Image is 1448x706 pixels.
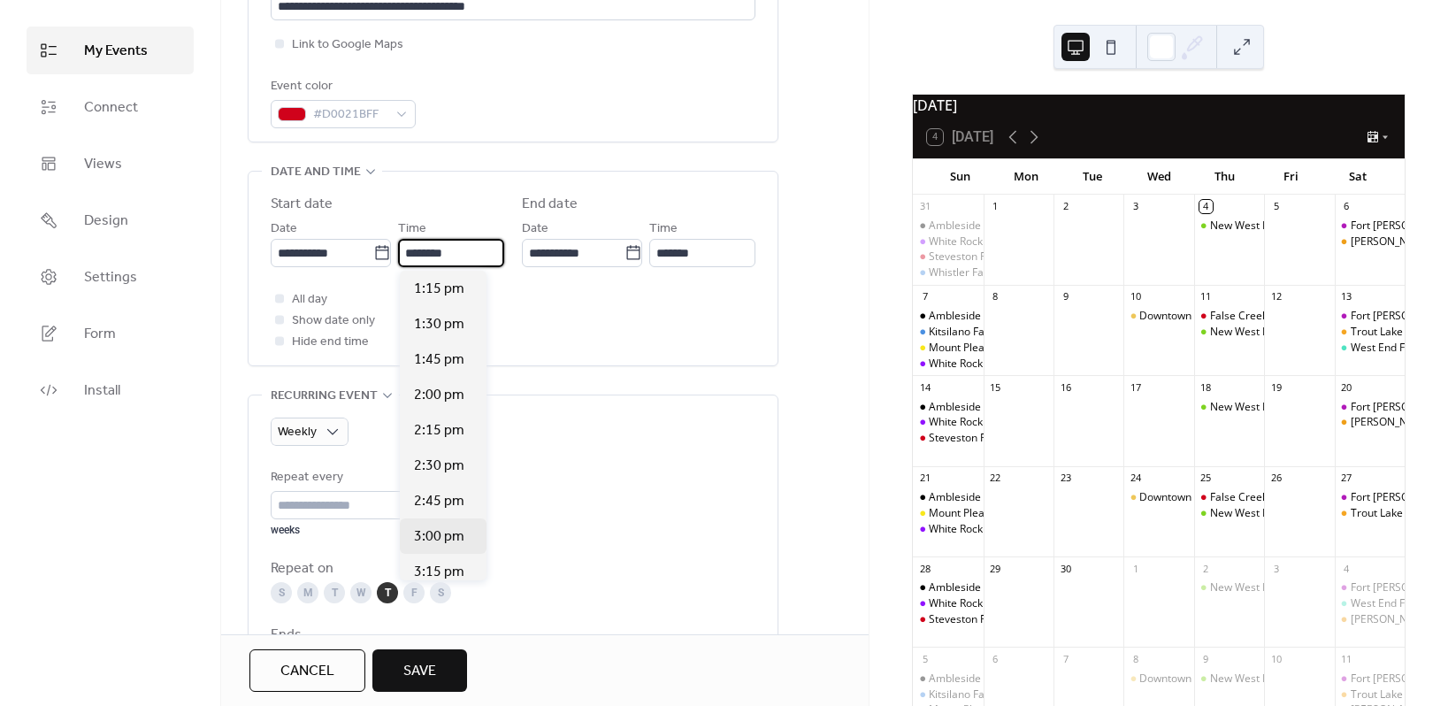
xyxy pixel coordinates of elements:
div: Wed [1126,159,1192,195]
div: Mount Pleasant Farmers Market [913,341,983,356]
span: Date [522,219,548,240]
div: New West Farmers Market [1210,400,1342,415]
span: 2:15 pm [414,420,464,441]
span: Weekly [278,420,317,444]
span: Views [84,154,122,175]
div: M [297,582,318,603]
div: 5 [918,652,931,665]
div: New West Farmers Market [1210,506,1342,521]
div: 27 [1340,472,1353,485]
div: West End Farmers Market [1335,341,1405,356]
div: Ambleside Farmers Market [929,400,1063,415]
div: White Rock Farmers Market [913,357,983,372]
span: 3:00 pm [414,526,464,548]
span: Cancel [280,661,334,682]
div: White Rock Farmers Market [929,234,1065,249]
a: My Events [27,27,194,74]
div: Steveston Farmers & Artisans Market [929,249,1114,265]
div: 10 [1129,290,1142,303]
div: 25 [1199,472,1213,485]
div: Ambleside Farmers Market [929,219,1063,234]
div: Riley Park Farmers Market [1335,415,1405,430]
div: 12 [1269,290,1283,303]
div: 17 [1129,380,1142,394]
div: New West Farmers Market [1210,325,1342,340]
div: New West Farmers Market [1194,400,1264,415]
span: 3:15 pm [414,562,464,583]
div: 7 [918,290,931,303]
div: 29 [989,562,1002,575]
div: 9 [1199,652,1213,665]
div: New West Farmers Market [1194,325,1264,340]
div: Downtown Farmers Market [1123,490,1193,505]
div: 21 [918,472,931,485]
div: Ambleside Farmers Market [929,309,1063,324]
span: 2:00 pm [414,385,464,406]
div: 28 [918,562,931,575]
div: Repeat every [271,467,417,488]
div: New West Farmers Market [1194,580,1264,595]
span: 1:15 pm [414,279,464,300]
div: Kitsilano Farmers Market [913,687,983,702]
a: Connect [27,83,194,131]
div: Kitsilano Farmers Market [929,687,1053,702]
div: 16 [1059,380,1072,394]
div: 1 [989,200,1002,213]
span: My Events [84,41,148,62]
div: W [350,582,372,603]
span: Date [271,219,297,240]
div: New West Farmers Market [1210,219,1342,234]
div: S [271,582,292,603]
span: Settings [84,267,137,288]
div: Ambleside Farmers Market [929,671,1063,687]
span: Link to Google Maps [292,35,403,56]
div: 13 [1340,290,1353,303]
span: 2:45 pm [414,491,464,512]
div: Fri [1258,159,1324,195]
div: 6 [989,652,1002,665]
div: 6 [1340,200,1353,213]
div: Tue [1060,159,1126,195]
div: White Rock Farmers Market [913,234,983,249]
div: 14 [918,380,931,394]
div: Downtown Farmers Market [1139,490,1274,505]
div: 9 [1059,290,1072,303]
div: Steveston Farmers & Artisans Market [929,431,1114,446]
span: Recurring event [271,386,378,407]
div: White Rock Farmers Market [913,522,983,537]
div: White Rock Farmers Market [929,596,1065,611]
div: New West Farmers Market [1194,671,1264,687]
div: 19 [1269,380,1283,394]
div: White Rock Farmers Market [913,596,983,611]
span: #D0021BFF [313,104,387,126]
div: Ambleside Farmers Market [913,400,983,415]
a: Cancel [249,649,365,692]
div: False Creek Farmers Market [1194,309,1264,324]
div: Steveston Farmers & Artisans Market [929,612,1114,627]
div: Steveston Farmers & Artisans Market [913,612,983,627]
div: 3 [1129,200,1142,213]
div: 5 [1269,200,1283,213]
div: 11 [1340,652,1353,665]
div: 8 [989,290,1002,303]
div: Kitsilano Farmers Market [913,325,983,340]
div: False Creek Farmers Market [1194,490,1264,505]
div: 10 [1269,652,1283,665]
div: Mount Pleasant Farmers Market [929,341,1088,356]
div: 30 [1059,562,1072,575]
a: Settings [27,253,194,301]
span: Date and time [271,162,361,183]
div: Fort Langley Farmers Market [1335,309,1405,324]
div: Downtown Farmers Market [1139,309,1274,324]
div: White Rock Farmers Market [929,357,1065,372]
div: Riley Park Farmers Market [1335,612,1405,627]
div: [DATE] [913,95,1405,116]
div: Riley Park Farmers Market [1335,234,1405,249]
span: Hide end time [292,332,369,353]
div: White Rock Farmers Market [929,522,1065,537]
div: S [430,582,451,603]
div: 4 [1199,200,1213,213]
span: Time [649,219,678,240]
div: Trout Lake Farmers Market [1335,687,1405,702]
div: White Rock Farmers Market [929,415,1065,430]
